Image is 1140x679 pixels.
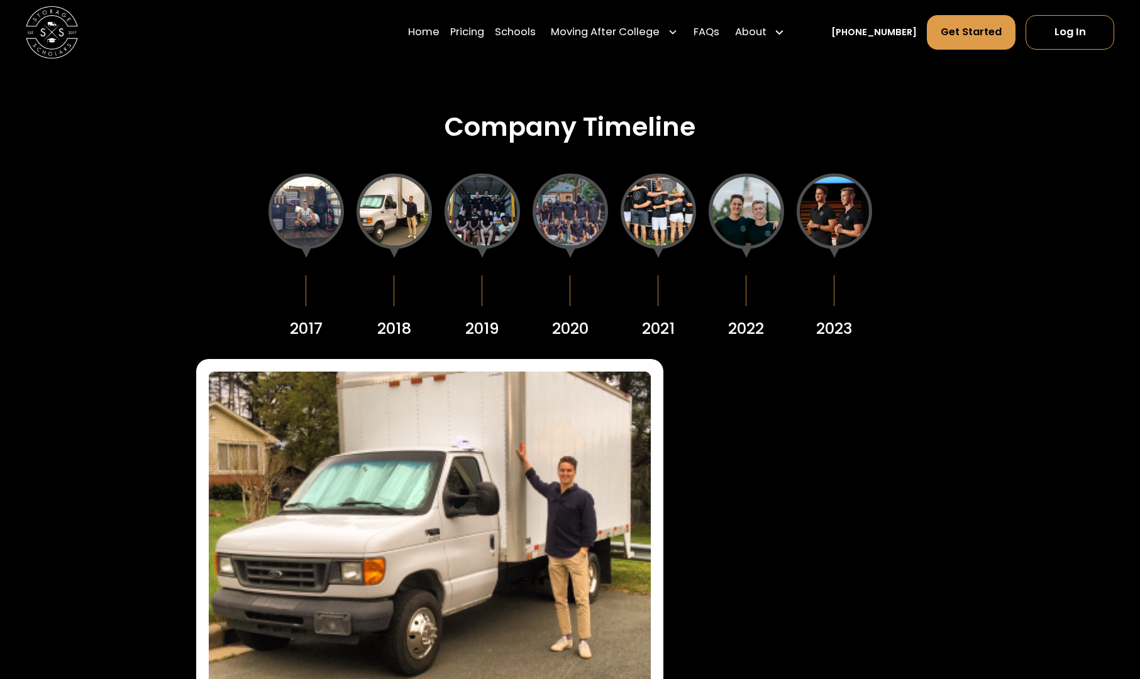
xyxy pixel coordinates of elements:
div: 2017 [290,317,323,340]
h3: Company Timeline [445,111,695,143]
div: 2021 [642,317,675,340]
a: Schools [495,14,536,51]
a: Get Started [927,15,1015,50]
div: Moving After College [551,25,660,40]
div: 2023 [816,317,852,340]
a: Pricing [450,14,484,51]
div: 2022 [728,317,764,340]
a: Log In [1026,15,1114,50]
div: 2020 [552,317,589,340]
div: Moving After College [546,14,683,51]
div: About [735,25,766,40]
img: Storage Scholars main logo [26,6,78,58]
a: [PHONE_NUMBER] [831,26,917,40]
a: FAQs [694,14,719,51]
a: Home [408,14,440,51]
div: 2019 [465,317,499,340]
div: About [729,14,789,51]
div: 2018 [377,317,411,340]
